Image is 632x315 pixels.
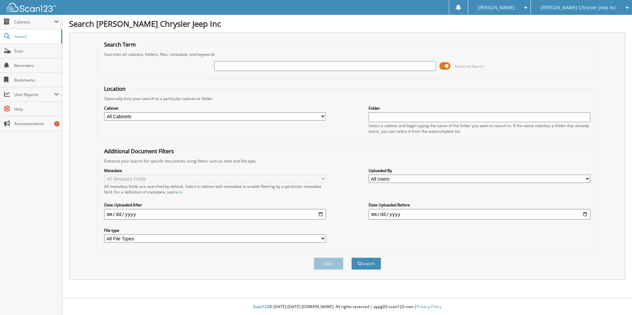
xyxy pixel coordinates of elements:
[104,105,326,111] label: Cabinet
[14,34,58,39] span: Search
[478,6,515,10] span: [PERSON_NAME]
[101,158,594,164] div: Enhance your search for specific documents using filters such as date and file type.
[174,189,182,195] a: here
[101,52,594,57] div: Searches all cabinets, folders, files, metadata, and keywords
[540,6,616,10] span: [PERSON_NAME] Chrysler Jeep Inc
[14,19,54,25] span: Cabinets
[369,105,590,111] label: Folder
[54,121,59,126] div: 1
[369,209,590,220] input: end
[14,92,54,97] span: User Reports
[104,209,326,220] input: start
[101,85,129,92] legend: Location
[104,227,326,233] label: File type
[14,77,59,83] span: Bookmarks
[104,168,326,173] label: Metadata
[14,63,59,68] span: Reminders
[14,121,59,126] span: Announcements
[101,41,139,48] legend: Search Term
[351,258,381,270] button: Search
[101,96,594,101] div: Optionally limit your search to a particular cabinet or folder
[253,304,269,309] span: Scan123
[101,148,177,155] legend: Additional Document Filters
[369,202,590,208] label: Date Uploaded Before
[104,184,326,195] div: All metadata fields are searched by default. Select a cabinet with metadata to enable filtering b...
[454,64,484,69] span: Advanced Search
[14,48,59,54] span: Scan
[314,258,343,270] button: Clear
[369,123,590,134] div: Select a cabinet and begin typing the name of the folder you want to search in. If the name match...
[104,202,326,208] label: Date Uploaded After
[7,3,56,12] img: scan123-logo-white.svg
[69,18,625,29] h1: Search [PERSON_NAME] Chrysler Jeep Inc
[369,168,590,173] label: Uploaded By
[62,299,632,315] div: © [DATE]-[DATE] [DOMAIN_NAME]. All rights reserved | appg03-scan123-com |
[14,106,59,112] span: Help
[417,304,442,309] a: Privacy Policy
